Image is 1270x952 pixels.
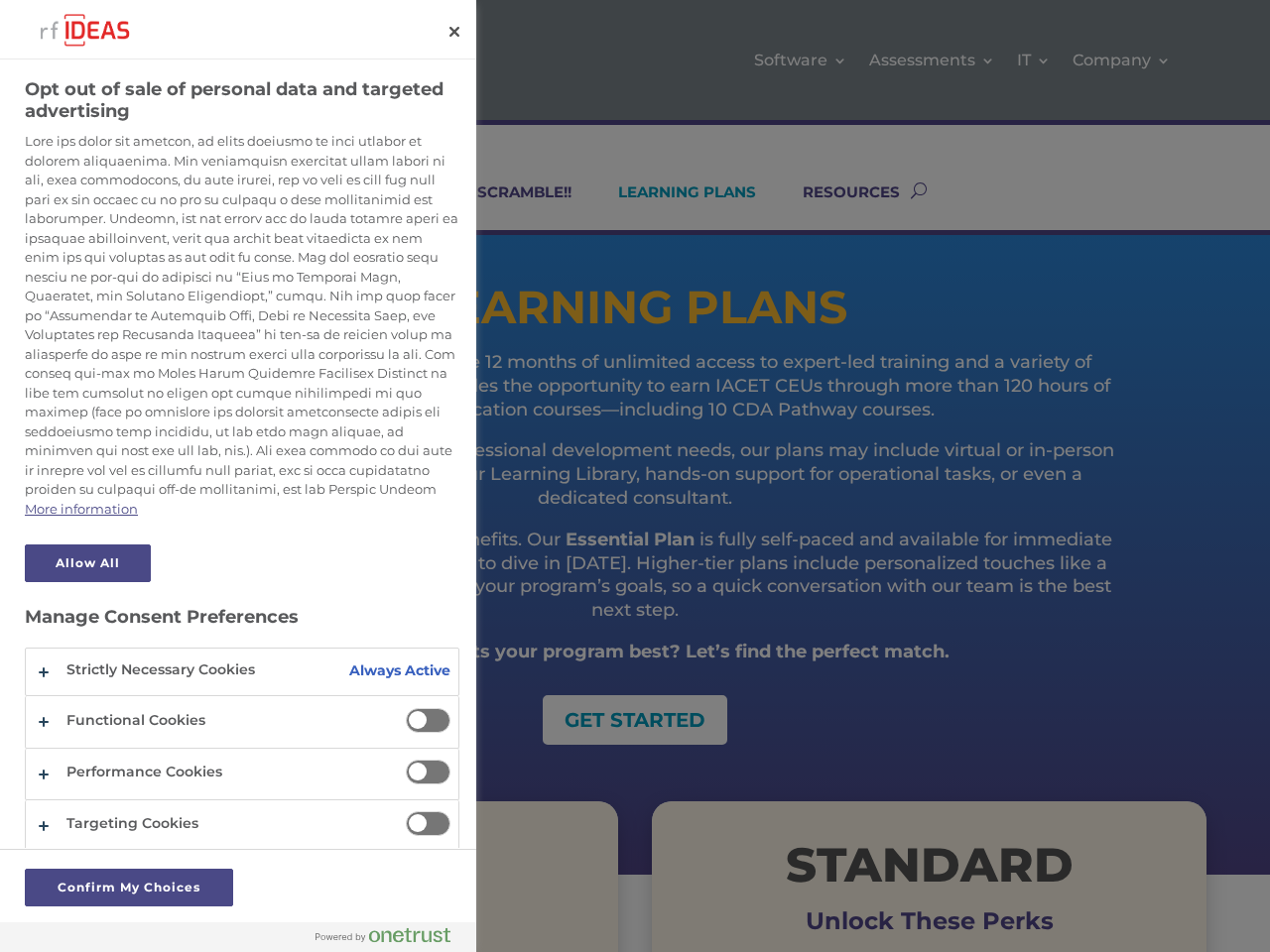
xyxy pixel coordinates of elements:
h2: Opt out of sale of personal data and targeted advertising [25,79,459,122]
button: Allow All [25,544,151,582]
div: Lore ips dolor sit ametcon, ad elits doeiusmo te inci utlabor et dolorem aliquaenima. Min veniamq... [25,132,459,519]
a: More information about your privacy, opens in a new tab [25,501,138,517]
button: Close [433,10,476,54]
img: Company Logo [34,10,136,50]
button: Confirm My Choices [25,869,233,906]
img: Powered by OneTrust Opens in a new Tab [316,927,450,943]
a: Powered by OneTrust Opens in a new Tab [316,927,466,952]
h3: Manage Consent Preferences [25,607,459,639]
div: Company Logo [25,10,144,50]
